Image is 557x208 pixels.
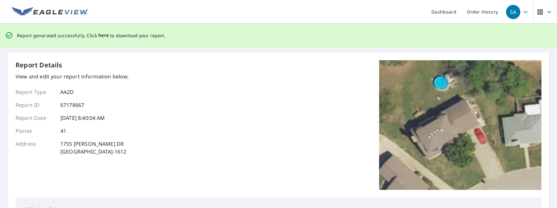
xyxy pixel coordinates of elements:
p: Planes [16,127,55,135]
p: [DATE] 8:40:04 AM [60,114,105,122]
p: 1755 [PERSON_NAME] DR [GEOGRAPHIC_DATA]-1612 [60,140,126,156]
p: View and edit your report information below. [16,73,129,80]
p: Report Type [16,88,55,96]
p: 67178667 [60,101,84,109]
img: Top image [379,60,541,190]
p: AA2D [60,88,74,96]
p: 41 [60,127,66,135]
p: Report Date [16,114,55,122]
img: EV Logo [12,7,88,17]
div: SA [506,5,520,19]
p: Report ID [16,101,55,109]
button: here [98,31,109,40]
p: Report Details [16,60,62,70]
p: Report generated successfully. Click to download your report. [17,31,166,40]
p: Address [16,140,55,156]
